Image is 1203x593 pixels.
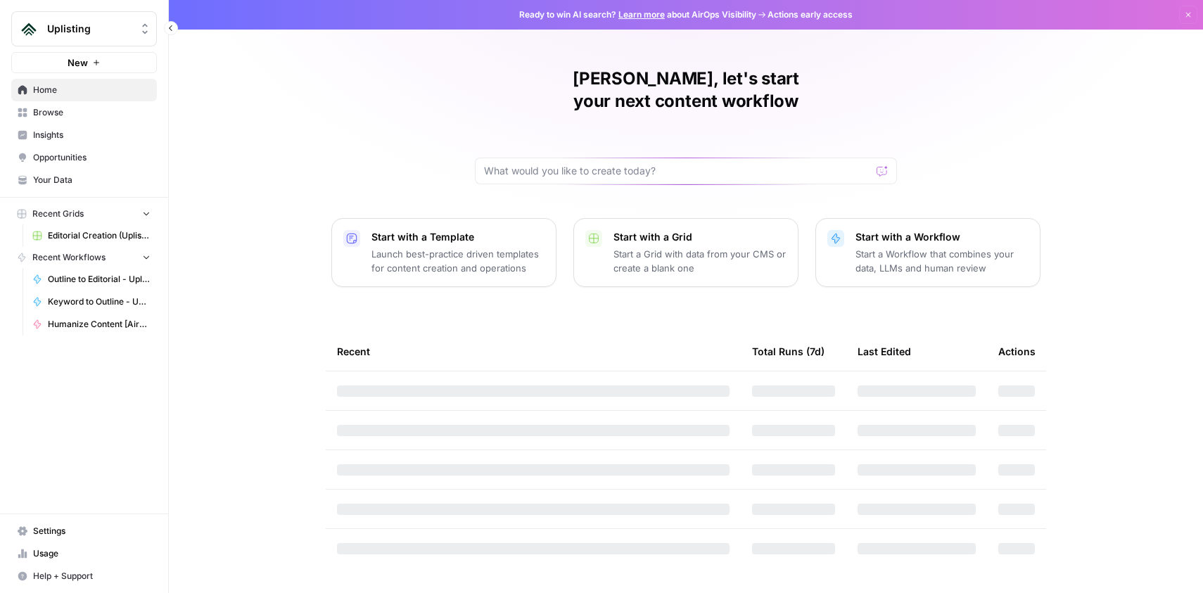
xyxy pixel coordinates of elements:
button: Workspace: Uplisting [11,11,157,46]
a: Usage [11,542,157,565]
h1: [PERSON_NAME], let's start your next content workflow [475,68,897,113]
button: Recent Grids [11,203,157,224]
input: What would you like to create today? [484,164,871,178]
a: Opportunities [11,146,157,169]
button: Help + Support [11,565,157,587]
a: Keyword to Outline - Uplisting [26,291,157,313]
div: Recent [337,332,730,371]
p: Launch best-practice driven templates for content creation and operations [371,247,545,275]
span: Outline to Editorial - Uplisting [48,273,151,286]
a: Humanize Content [AirOps Builders] [26,313,157,336]
img: Uplisting Logo [16,16,42,42]
span: Actions early access [768,8,853,21]
span: Uplisting [47,22,132,36]
span: Settings [33,525,151,537]
p: Start a Workflow that combines your data, LLMs and human review [855,247,1029,275]
span: Insights [33,129,151,141]
p: Start with a Template [371,230,545,244]
span: Usage [33,547,151,560]
a: Outline to Editorial - Uplisting [26,268,157,291]
span: Recent Workflows [32,251,106,264]
span: Opportunities [33,151,151,164]
p: Start with a Workflow [855,230,1029,244]
p: Start with a Grid [613,230,787,244]
div: Total Runs (7d) [752,332,825,371]
span: Help + Support [33,570,151,582]
a: Editorial Creation (Uplisting) [26,224,157,247]
a: Learn more [618,9,665,20]
span: Browse [33,106,151,119]
span: Home [33,84,151,96]
a: Browse [11,101,157,124]
span: Your Data [33,174,151,186]
a: Settings [11,520,157,542]
span: Ready to win AI search? about AirOps Visibility [519,8,756,21]
span: Humanize Content [AirOps Builders] [48,318,151,331]
a: Your Data [11,169,157,191]
span: Editorial Creation (Uplisting) [48,229,151,242]
button: Start with a TemplateLaunch best-practice driven templates for content creation and operations [331,218,556,287]
button: Recent Workflows [11,247,157,268]
div: Last Edited [858,332,911,371]
span: Recent Grids [32,208,84,220]
button: Start with a WorkflowStart a Workflow that combines your data, LLMs and human review [815,218,1040,287]
a: Insights [11,124,157,146]
button: Start with a GridStart a Grid with data from your CMS or create a blank one [573,218,798,287]
span: New [68,56,88,70]
button: New [11,52,157,73]
div: Actions [998,332,1036,371]
a: Home [11,79,157,101]
span: Keyword to Outline - Uplisting [48,295,151,308]
p: Start a Grid with data from your CMS or create a blank one [613,247,787,275]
